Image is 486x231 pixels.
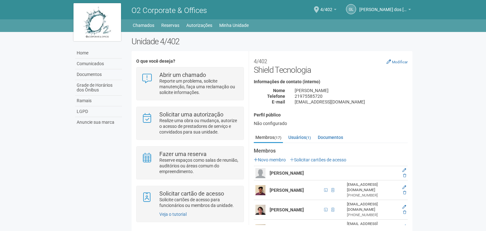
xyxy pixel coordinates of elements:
a: Autorizações [186,21,212,30]
p: Reporte um problema, solicite manutenção, faça uma reclamação ou solicite informações. [159,78,239,95]
img: user.png [255,185,265,195]
a: Usuários(1) [287,133,312,142]
img: user.png [255,168,265,178]
div: 21975585720 [290,93,412,99]
div: [EMAIL_ADDRESS][DOMAIN_NAME] [290,99,412,105]
strong: [PERSON_NAME] [270,171,304,176]
img: logo.jpg [74,3,121,41]
a: Editar membro [402,205,406,209]
a: Anuncie sua marca [75,117,122,128]
h2: Shield Tecnologia [254,56,408,75]
span: 4/402 [320,1,332,12]
a: Excluir membro [403,210,406,215]
a: Documentos [75,69,122,80]
a: Editar membro [402,224,406,229]
div: [EMAIL_ADDRESS][DOMAIN_NAME] [347,202,398,212]
a: Membros(17) [254,133,283,143]
div: [PERSON_NAME] [290,88,412,93]
a: LGPD [75,106,122,117]
strong: E-mail [272,99,285,104]
a: Chamados [133,21,154,30]
strong: Solicitar cartão de acesso [159,190,224,197]
strong: Membros [254,148,408,154]
a: Excluir membro [403,190,406,195]
a: Home [75,48,122,59]
p: Reserve espaços como salas de reunião, auditórios ou áreas comum do empreendimento. [159,157,239,174]
h4: O que você deseja? [136,59,244,64]
a: Ramais [75,96,122,106]
a: GL [346,4,356,14]
span: Gabriel Lemos Carreira dos Reis [359,1,407,12]
a: 4/402 [320,8,336,13]
img: user.png [255,205,265,215]
div: [EMAIL_ADDRESS][DOMAIN_NAME] [347,182,398,193]
strong: Solicitar uma autorização [159,111,223,118]
a: Comunicados [75,59,122,69]
a: Solicitar cartão de acesso Solicite cartões de acesso para funcionários ou membros da unidade. [141,191,239,208]
small: 4/402 [254,58,267,65]
p: Solicite cartões de acesso para funcionários ou membros da unidade. [159,197,239,208]
strong: Abrir um chamado [159,72,206,78]
strong: [PERSON_NAME] [270,188,304,193]
a: Novo membro [254,157,286,162]
strong: Fazer uma reserva [159,151,207,157]
strong: [PERSON_NAME] [270,207,304,212]
a: Excluir membro [403,173,406,178]
a: [PERSON_NAME] dos [PERSON_NAME] [359,8,411,13]
a: Modificar [387,59,408,64]
span: O2 Corporate & Offices [131,6,207,15]
small: Modificar [392,60,408,64]
strong: Nome [273,88,285,93]
h4: Informações de contato (interno) [254,79,408,84]
div: Não configurado [254,121,408,126]
div: [PHONE_NUMBER] [347,212,398,218]
small: (1) [306,135,311,140]
h4: Perfil público [254,113,408,117]
a: Solicitar cartões de acesso [290,157,346,162]
p: Realize uma obra ou mudança, autorize o acesso de prestadores de serviço e convidados para sua un... [159,118,239,135]
a: Abrir um chamado Reporte um problema, solicite manutenção, faça uma reclamação ou solicite inform... [141,72,239,95]
a: Reservas [161,21,179,30]
a: Minha Unidade [219,21,249,30]
small: (17) [274,135,281,140]
a: Editar membro [402,185,406,190]
a: Solicitar uma autorização Realize uma obra ou mudança, autorize o acesso de prestadores de serviç... [141,112,239,135]
h2: Unidade 4/402 [131,37,412,46]
a: Grade de Horários dos Ônibus [75,80,122,96]
a: Fazer uma reserva Reserve espaços como salas de reunião, auditórios ou áreas comum do empreendime... [141,151,239,174]
a: Veja o tutorial [159,212,187,217]
a: Editar membro [402,168,406,172]
strong: Telefone [267,94,285,99]
div: [PHONE_NUMBER] [347,193,398,198]
a: Documentos [316,133,345,142]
